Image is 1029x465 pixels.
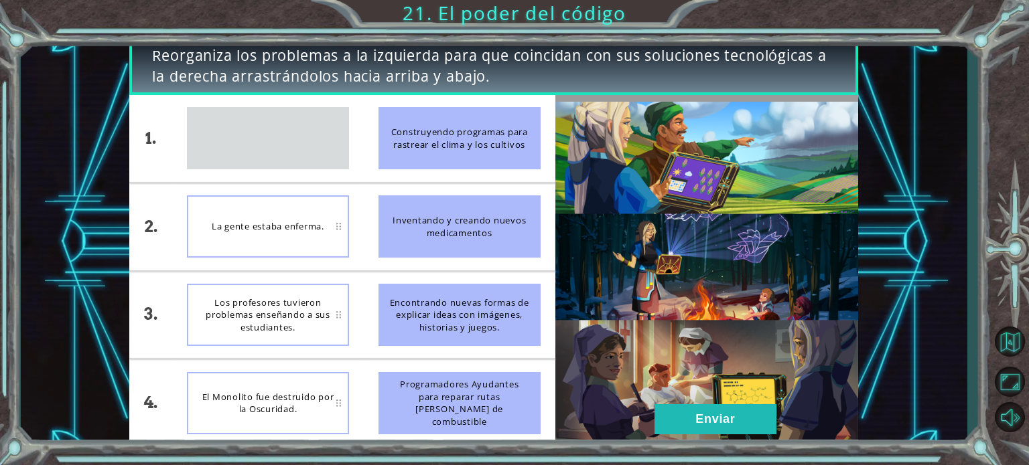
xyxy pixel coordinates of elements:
[655,404,776,434] button: Enviar
[187,284,349,346] div: Los profesores tuvieron problemas enseñando a sus estudiantes.
[129,272,172,359] div: 3.
[379,195,541,258] div: Inventando y creando nuevos medicamentos
[990,320,1029,364] a: Volver al Mapa
[990,366,1029,397] button: Maximizar Navegador
[379,107,541,169] div: Construyendo programas para rastrear el clima y los cultivos
[379,372,541,434] div: Programadores Ayudantes para reparar rutas [PERSON_NAME] de combustible
[129,359,172,446] div: 4.
[187,372,349,434] div: El Monolito fue destruido por la Oscuridad.
[990,401,1029,433] button: Silencio
[379,284,541,346] div: Encontrando nuevas formas de explicar ideas con imágenes, historias y juegos.
[187,107,349,169] div: A los agricultores les costó cultivar sus cosechas.
[129,95,172,182] div: 1.
[187,195,349,258] div: La gente estaba enferma.
[990,322,1029,361] button: Volver al Mapa
[555,102,858,440] img: Interactive Art
[129,183,172,270] div: 2.
[152,45,835,86] span: Reorganiza los problemas a la izquierda para que coincidan con sus soluciones tecnológicas a la d...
